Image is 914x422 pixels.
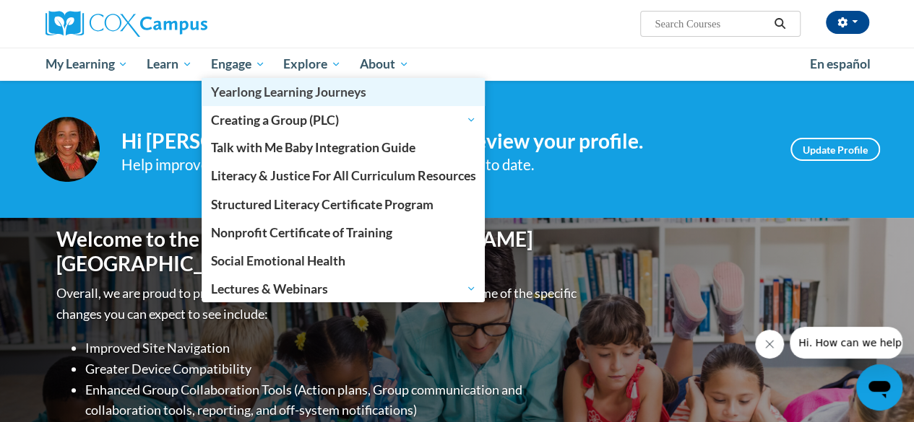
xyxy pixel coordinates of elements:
[211,140,415,155] span: Talk with Me Baby Integration Guide
[755,330,784,359] iframe: Close message
[856,364,902,410] iframe: Button to launch messaging window
[85,379,580,421] li: Enhanced Group Collaboration Tools (Action plans, Group communication and collaboration tools, re...
[137,48,202,81] a: Learn
[790,138,880,161] a: Update Profile
[211,168,476,183] span: Literacy & Justice For All Curriculum Resources
[801,49,880,79] a: En español
[85,359,580,379] li: Greater Device Compatibility
[202,48,275,81] a: Engage
[46,11,306,37] a: Cox Campus
[360,56,409,73] span: About
[350,48,418,81] a: About
[202,162,486,190] a: Literacy & Justice For All Curriculum Resources
[147,56,192,73] span: Learn
[283,56,341,73] span: Explore
[202,219,486,247] a: Nonprofit Certificate of Training
[202,275,486,302] a: Lectures & Webinars
[121,153,769,177] div: Help improve your experience by keeping your profile up to date.
[211,111,476,128] span: Creating a Group (PLC)
[211,84,366,100] span: Yearlong Learning Journeys
[46,11,207,37] img: Cox Campus
[202,133,486,162] a: Talk with Me Baby Integration Guide
[56,283,580,325] p: Overall, we are proud to provide you with a more streamlined experience. Some of the specific cha...
[810,56,871,71] span: En español
[121,129,769,154] h4: Hi [PERSON_NAME]! Take a minute to review your profile.
[211,280,476,297] span: Lectures & Webinars
[85,338,580,359] li: Improved Site Navigation
[202,78,486,106] a: Yearlong Learning Journeys
[211,253,345,268] span: Social Emotional Health
[202,106,486,133] a: Creating a Group (PLC)
[9,10,117,22] span: Hi. How can we help?
[769,15,790,32] button: Search
[45,56,128,73] span: My Learning
[211,56,265,73] span: Engage
[211,225,392,240] span: Nonprofit Certificate of Training
[202,190,486,219] a: Structured Literacy Certificate Program
[56,227,580,276] h1: Welcome to the new and improved [PERSON_NAME][GEOGRAPHIC_DATA]
[826,11,869,34] button: Account Settings
[790,327,902,359] iframe: Message from company
[653,15,769,32] input: Search Courses
[274,48,350,81] a: Explore
[211,197,434,212] span: Structured Literacy Certificate Program
[35,117,100,182] img: Profile Image
[36,48,138,81] a: My Learning
[202,247,486,275] a: Social Emotional Health
[35,48,880,81] div: Main menu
